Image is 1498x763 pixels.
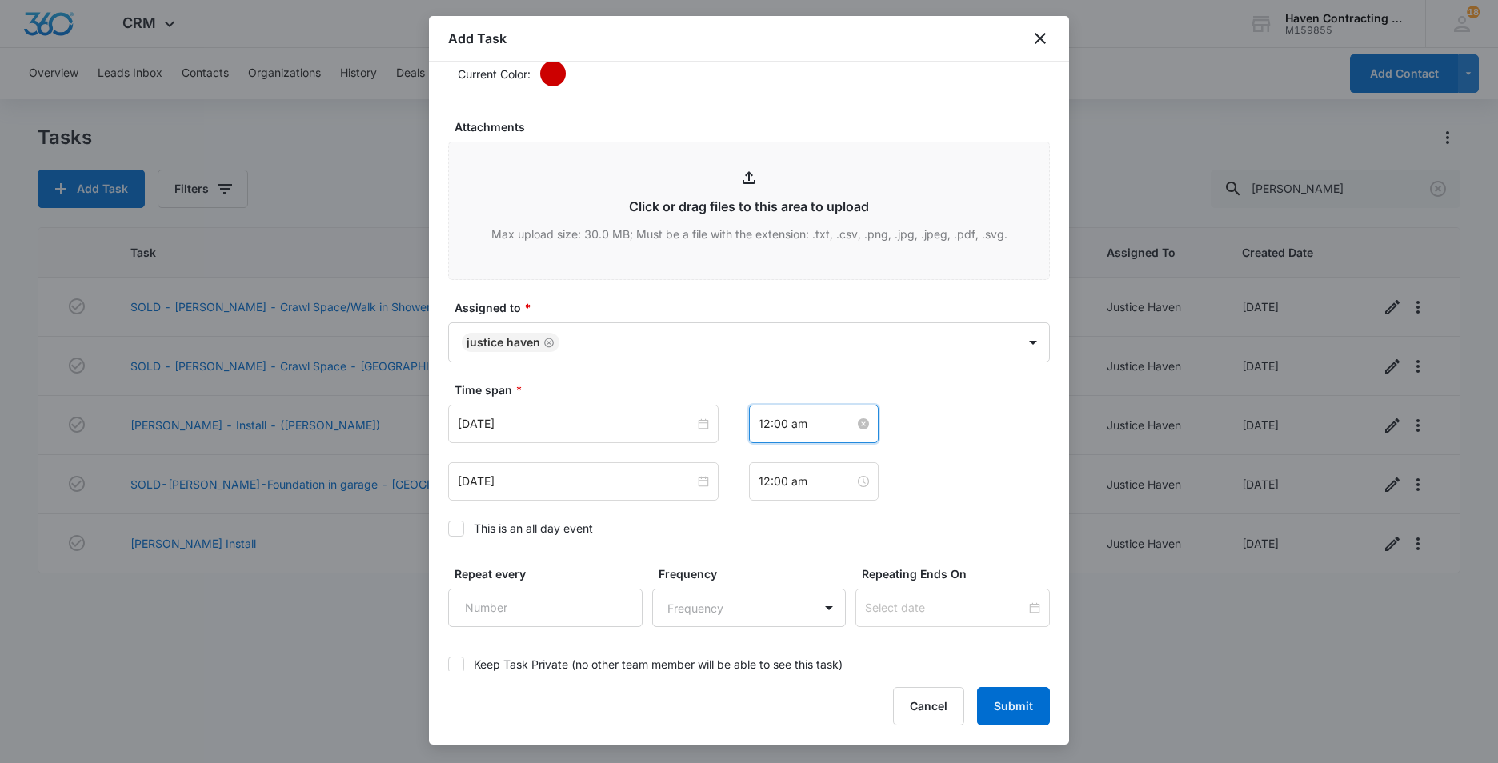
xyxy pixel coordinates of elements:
div: Keep Task Private (no other team member will be able to see this task) [474,656,843,673]
label: Repeat every [455,565,649,582]
input: Nov 26, 2025 [458,415,695,433]
input: 12:00 am [759,473,855,490]
label: Assigned to [455,299,1056,316]
div: This is an all day event [474,520,593,537]
button: Cancel [893,687,964,725]
button: Submit [977,687,1050,725]
label: Attachments [455,118,1056,135]
input: Nov 28, 2025 [458,473,695,490]
span: close-circle [858,418,869,429]
div: Justice Haven [467,337,540,348]
h1: Add Task [448,29,507,48]
label: Repeating Ends On [862,565,1056,582]
button: close [1031,29,1050,48]
input: Number [448,589,643,627]
p: Current Color: [458,66,531,82]
input: 12:00 am [759,415,855,433]
div: Remove Justice Haven [540,337,555,348]
label: Frequency [659,565,853,582]
input: Select date [865,599,1026,617]
label: Time span [455,381,1056,398]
